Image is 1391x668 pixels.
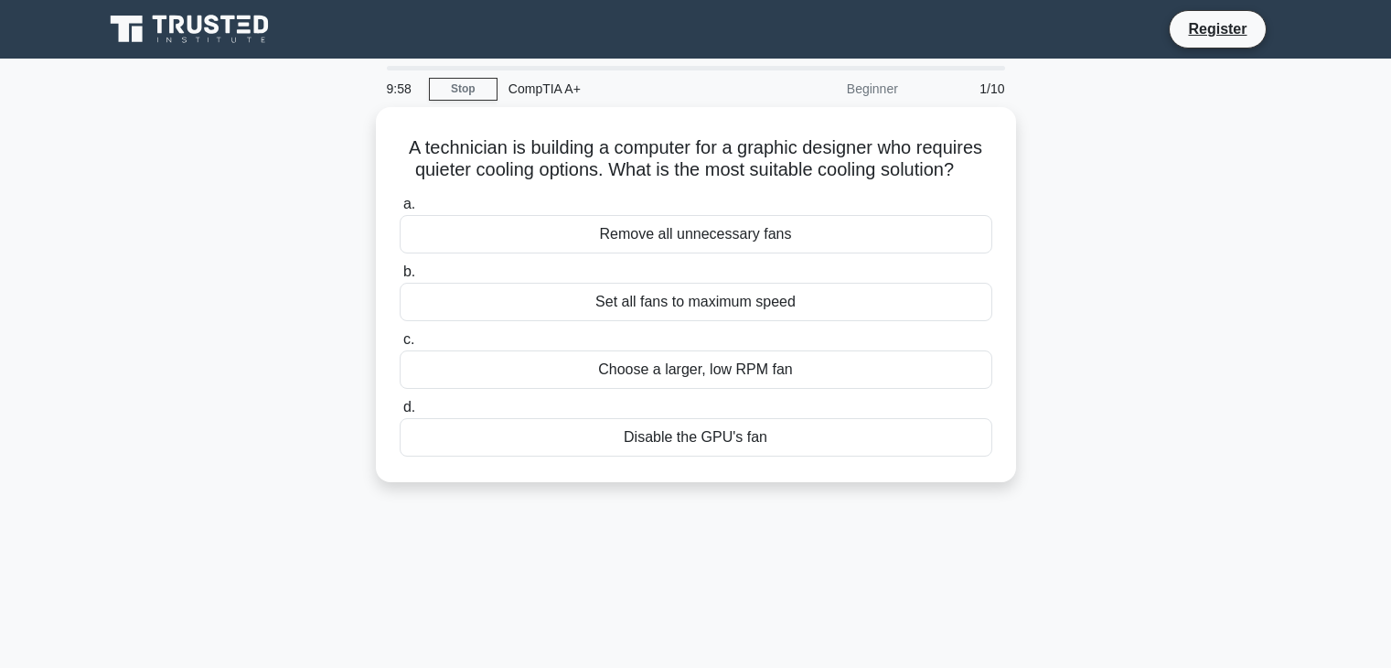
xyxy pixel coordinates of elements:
[498,70,749,107] div: CompTIA A+
[400,283,992,321] div: Set all fans to maximum speed
[398,136,994,182] h5: A technician is building a computer for a graphic designer who requires quieter cooling options. ...
[400,215,992,253] div: Remove all unnecessary fans
[403,331,414,347] span: c.
[400,418,992,457] div: Disable the GPU's fan
[403,399,415,415] span: d.
[403,196,415,211] span: a.
[400,350,992,389] div: Choose a larger, low RPM fan
[749,70,909,107] div: Beginner
[403,264,415,279] span: b.
[429,78,498,101] a: Stop
[1177,17,1257,40] a: Register
[909,70,1016,107] div: 1/10
[376,70,429,107] div: 9:58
